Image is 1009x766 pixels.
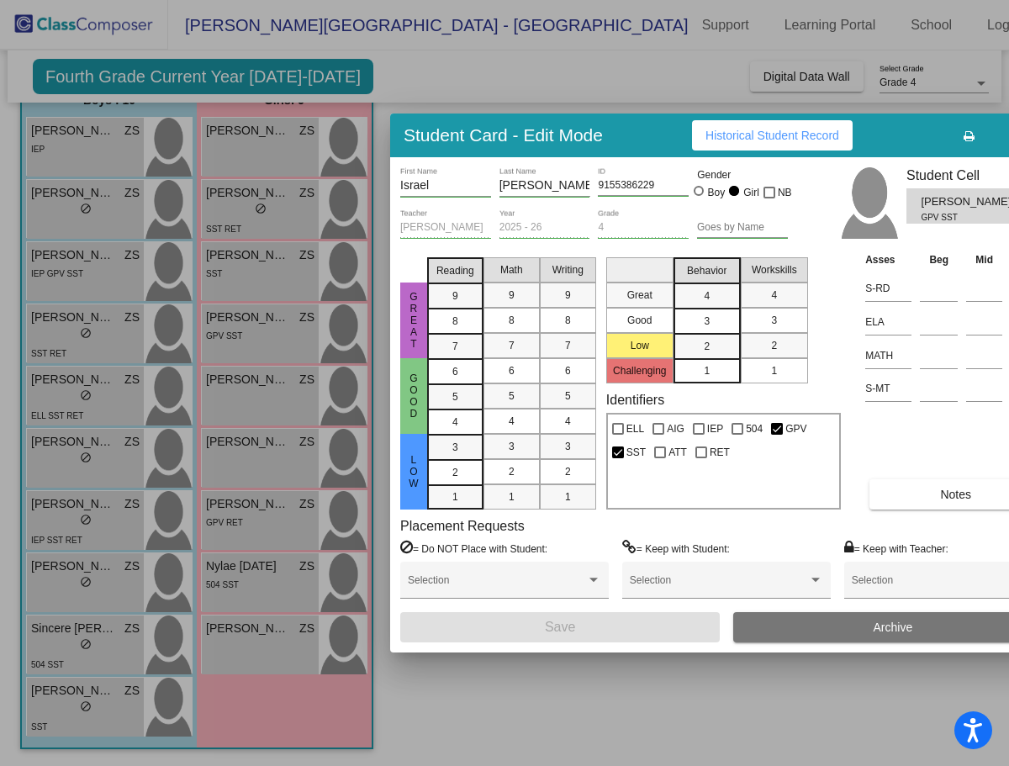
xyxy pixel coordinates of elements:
[697,222,788,234] input: goes by name
[704,288,710,304] span: 4
[565,464,571,479] span: 2
[692,120,853,151] button: Historical Student Record
[406,291,421,350] span: Great
[844,540,948,557] label: = Keep with Teacher:
[746,419,763,439] span: 504
[598,222,689,234] input: grade
[452,314,458,329] span: 8
[509,489,515,505] span: 1
[509,414,515,429] span: 4
[687,263,726,278] span: Behavior
[771,288,777,303] span: 4
[452,339,458,354] span: 7
[704,339,710,354] span: 2
[452,415,458,430] span: 4
[704,363,710,378] span: 1
[545,620,575,634] span: Save
[400,612,720,642] button: Save
[400,540,547,557] label: = Do NOT Place with Student:
[406,454,421,489] span: Low
[704,314,710,329] span: 3
[705,129,839,142] span: Historical Student Record
[962,251,1006,269] th: Mid
[406,372,421,420] span: Good
[552,262,584,277] span: Writing
[509,363,515,378] span: 6
[710,442,730,462] span: RET
[865,276,911,301] input: assessment
[452,389,458,404] span: 5
[452,489,458,505] span: 1
[404,124,603,145] h3: Student Card - Edit Mode
[874,621,913,634] span: Archive
[509,338,515,353] span: 7
[865,343,911,368] input: assessment
[509,439,515,454] span: 3
[509,464,515,479] span: 2
[916,251,962,269] th: Beg
[626,419,644,439] span: ELL
[499,222,590,234] input: year
[565,414,571,429] span: 4
[707,419,723,439] span: IEP
[565,313,571,328] span: 8
[452,364,458,379] span: 6
[565,489,571,505] span: 1
[436,263,474,278] span: Reading
[778,182,792,203] span: NB
[865,376,911,401] input: assessment
[400,222,491,234] input: teacher
[606,392,664,408] label: Identifiers
[565,439,571,454] span: 3
[565,363,571,378] span: 6
[565,288,571,303] span: 9
[626,442,646,462] span: SST
[598,180,689,192] input: Enter ID
[771,363,777,378] span: 1
[742,185,759,200] div: Girl
[509,313,515,328] span: 8
[771,313,777,328] span: 3
[509,388,515,404] span: 5
[752,262,797,277] span: Workskills
[697,167,788,182] mat-label: Gender
[452,465,458,480] span: 2
[668,442,687,462] span: ATT
[452,440,458,455] span: 3
[500,262,523,277] span: Math
[861,251,916,269] th: Asses
[865,309,911,335] input: assessment
[565,388,571,404] span: 5
[785,419,806,439] span: GPV
[452,288,458,304] span: 9
[921,211,1002,224] span: GPV SST
[771,338,777,353] span: 2
[400,518,525,534] label: Placement Requests
[509,288,515,303] span: 9
[667,419,684,439] span: AIG
[565,338,571,353] span: 7
[707,185,726,200] div: Boy
[940,488,971,501] span: Notes
[622,540,730,557] label: = Keep with Student:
